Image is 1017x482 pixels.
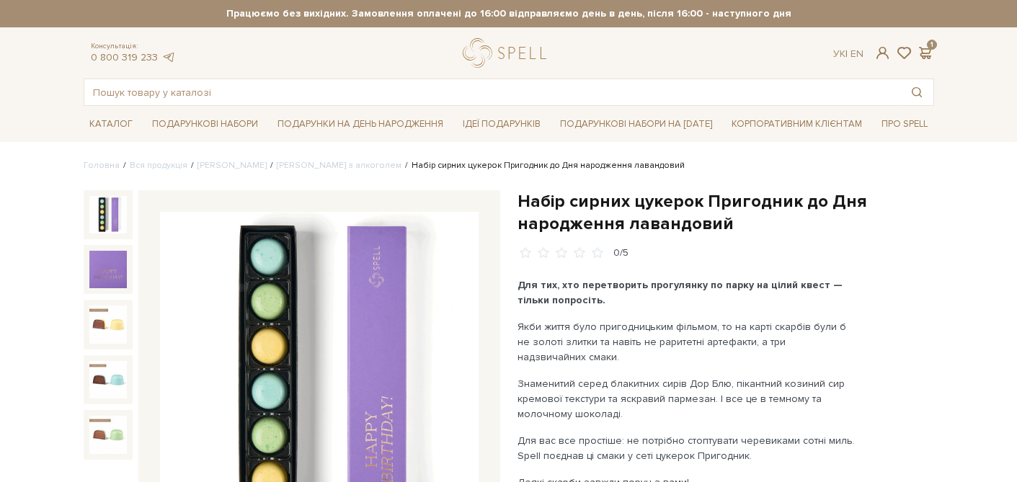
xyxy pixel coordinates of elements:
p: Знаменитий серед блакитних сирів Дор Блю, пікантний козиний сир кремової текстури та яскравий пар... [518,376,856,421]
a: En [851,48,863,60]
b: Для тих, хто перетворить прогулянку по парку на цілий квест — тільки попросіть. [518,279,843,306]
a: Ідеї подарунків [457,113,546,135]
a: Каталог [84,113,138,135]
a: telegram [161,51,176,63]
li: Набір сирних цукерок Пригодник до Дня народження лавандовий [401,159,685,172]
a: Вся продукція [130,160,187,171]
strong: Працюємо без вихідних. Замовлення оплачені до 16:00 відправляємо день в день, після 16:00 - насту... [84,7,934,20]
input: Пошук товару у каталозі [84,79,900,105]
h1: Набір сирних цукерок Пригодник до Дня народження лавандовий [518,190,934,235]
div: Ук [833,48,863,61]
a: logo [463,38,553,68]
img: Набір сирних цукерок Пригодник до Дня народження лавандовий [89,361,127,398]
button: Пошук товару у каталозі [900,79,933,105]
p: Якби життя було пригодницьким фільмом, то на карті скарбів були б не золоті злитки та навіть не р... [518,319,856,365]
img: Набір сирних цукерок Пригодник до Дня народження лавандовий [89,251,127,288]
a: Подарункові набори [146,113,264,135]
a: Головна [84,160,120,171]
a: Корпоративним клієнтам [726,112,868,136]
a: Подарункові набори на [DATE] [554,112,718,136]
img: Набір сирних цукерок Пригодник до Дня народження лавандовий [89,416,127,453]
span: | [845,48,848,60]
a: [PERSON_NAME] з алкоголем [277,160,401,171]
a: 0 800 319 233 [91,51,158,63]
p: Для вас все простіше: не потрібно стоптувати черевиками сотні миль. Spell поєднав ці смаки у сеті... [518,433,856,463]
a: [PERSON_NAME] [197,160,267,171]
img: Набір сирних цукерок Пригодник до Дня народження лавандовий [89,196,127,233]
a: Про Spell [876,113,933,135]
a: Подарунки на День народження [272,113,449,135]
div: 0/5 [613,246,629,260]
span: Консультація: [91,42,176,51]
img: Набір сирних цукерок Пригодник до Дня народження лавандовий [89,305,127,343]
